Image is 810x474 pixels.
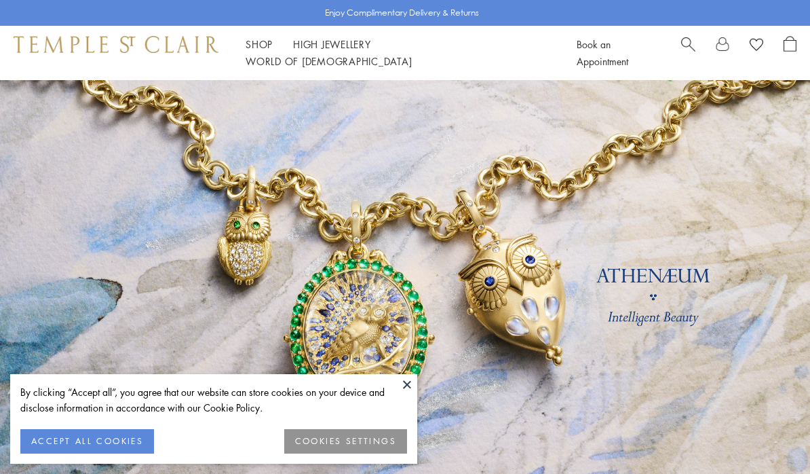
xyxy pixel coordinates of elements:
p: Enjoy Complimentary Delivery & Returns [325,6,479,20]
a: Search [681,36,695,70]
nav: Main navigation [246,36,546,70]
iframe: Gorgias live chat messenger [742,410,796,460]
button: ACCEPT ALL COOKIES [20,429,154,454]
a: Open Shopping Bag [784,36,796,70]
button: COOKIES SETTINGS [284,429,407,454]
a: World of [DEMOGRAPHIC_DATA]World of [DEMOGRAPHIC_DATA] [246,54,412,68]
a: High JewelleryHigh Jewellery [293,37,371,51]
img: Temple St. Clair [14,36,218,52]
a: View Wishlist [750,36,763,56]
a: ShopShop [246,37,273,51]
a: Book an Appointment [577,37,628,68]
div: By clicking “Accept all”, you agree that our website can store cookies on your device and disclos... [20,384,407,416]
